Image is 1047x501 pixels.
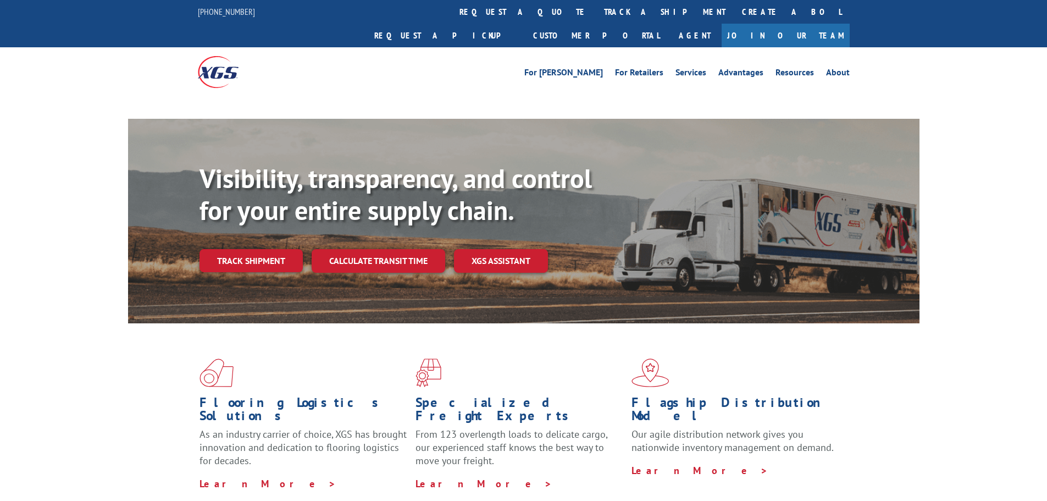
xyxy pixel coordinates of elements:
[668,24,722,47] a: Agent
[312,249,445,273] a: Calculate transit time
[200,428,407,467] span: As an industry carrier of choice, XGS has brought innovation and dedication to flooring logistics...
[366,24,525,47] a: Request a pickup
[775,68,814,80] a: Resources
[454,249,548,273] a: XGS ASSISTANT
[198,6,255,17] a: [PHONE_NUMBER]
[416,359,441,387] img: xgs-icon-focused-on-flooring-red
[631,464,768,477] a: Learn More >
[200,161,592,227] b: Visibility, transparency, and control for your entire supply chain.
[631,359,669,387] img: xgs-icon-flagship-distribution-model-red
[200,396,407,428] h1: Flooring Logistics Solutions
[416,428,623,477] p: From 123 overlength loads to delicate cargo, our experienced staff knows the best way to move you...
[416,477,552,490] a: Learn More >
[200,249,303,272] a: Track shipment
[722,24,850,47] a: Join Our Team
[200,359,234,387] img: xgs-icon-total-supply-chain-intelligence-red
[416,396,623,428] h1: Specialized Freight Experts
[631,428,834,454] span: Our agile distribution network gives you nationwide inventory management on demand.
[718,68,763,80] a: Advantages
[615,68,663,80] a: For Retailers
[675,68,706,80] a: Services
[631,396,839,428] h1: Flagship Distribution Model
[524,68,603,80] a: For [PERSON_NAME]
[525,24,668,47] a: Customer Portal
[200,477,336,490] a: Learn More >
[826,68,850,80] a: About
